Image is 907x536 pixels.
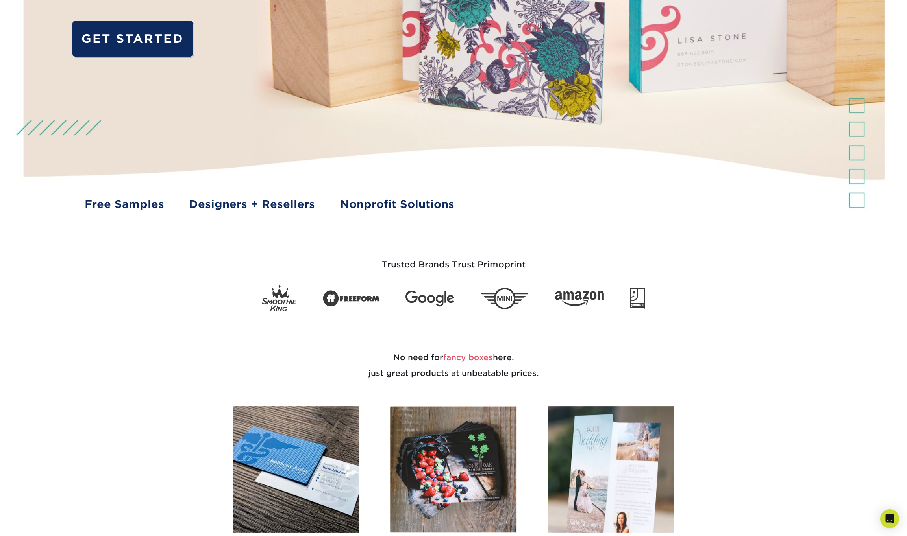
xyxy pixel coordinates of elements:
img: Brochures and Flyers [548,406,674,533]
img: Goodwill [630,288,645,309]
span: fancy boxes [443,353,493,362]
img: Postcards [390,406,517,533]
h2: No need for here, just great products at unbeatable prices. [223,331,684,400]
div: Open Intercom Messenger [880,509,899,528]
a: GET STARTED [72,21,193,57]
a: Free Samples [85,196,164,212]
a: Nonprofit Solutions [340,196,454,212]
img: Smoothie King [262,285,297,312]
img: Freeform [323,286,379,311]
img: Business Cards [233,406,359,533]
img: Google [405,291,454,307]
a: Designers + Resellers [189,196,315,212]
h3: Trusted Brands Trust Primoprint [223,241,684,279]
img: Amazon [555,291,604,306]
img: Mini [480,288,529,309]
